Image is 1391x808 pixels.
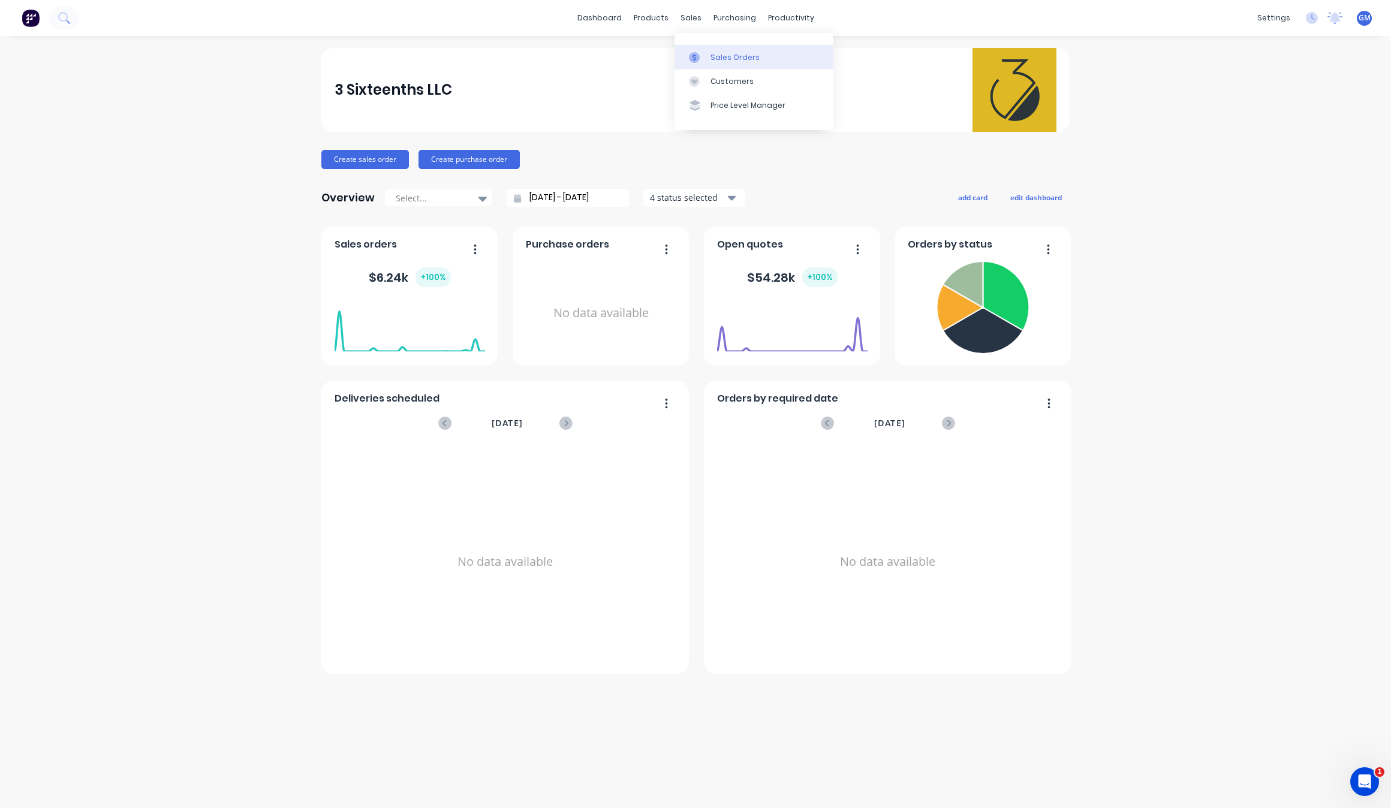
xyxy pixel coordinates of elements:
a: Price Level Manager [675,94,833,117]
div: $ 6.24k [369,267,451,287]
div: settings [1251,9,1296,27]
a: Customers [675,70,833,94]
div: productivity [762,9,820,27]
button: Create purchase order [418,150,520,169]
div: Overview [321,186,375,210]
button: add card [950,189,995,205]
span: Orders by required date [717,391,838,406]
span: Purchase orders [526,237,609,252]
div: Sales Orders [710,52,760,63]
span: [DATE] [874,417,905,430]
button: edit dashboard [1002,189,1070,205]
div: 4 status selected [650,191,725,204]
div: 3 Sixteenths LLC [335,78,452,102]
div: + 100 % [416,267,451,287]
button: 4 status selected [643,189,745,207]
span: Orders by status [908,237,992,252]
iframe: Intercom live chat [1350,767,1379,796]
div: + 100 % [802,267,838,287]
img: 3 Sixteenths LLC [973,48,1056,132]
div: No data available [526,257,676,370]
div: products [628,9,675,27]
span: [DATE] [492,417,523,430]
img: Factory [22,9,40,27]
span: Sales orders [335,237,397,252]
div: $ 54.28k [747,267,838,287]
div: sales [675,9,707,27]
div: No data available [335,445,676,678]
div: purchasing [707,9,762,27]
a: Sales Orders [675,45,833,69]
span: Open quotes [717,237,783,252]
div: No data available [717,445,1059,678]
span: GM [1359,13,1371,23]
a: dashboard [571,9,628,27]
div: Price Level Manager [710,100,785,111]
div: Customers [710,76,754,87]
span: 1 [1375,767,1384,777]
button: Create sales order [321,150,409,169]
